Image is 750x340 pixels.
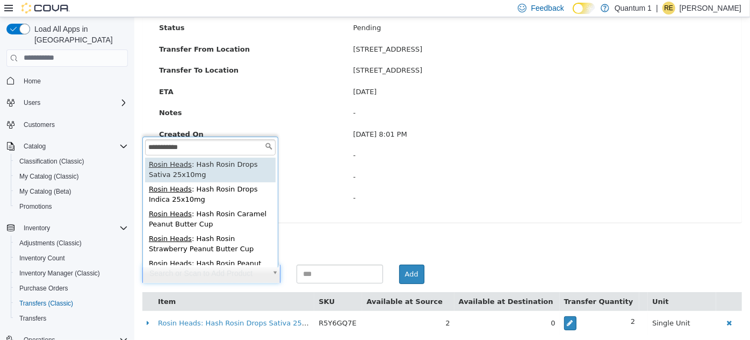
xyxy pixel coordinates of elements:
[15,185,128,198] span: My Catalog (Beta)
[19,118,128,131] span: Customers
[15,312,128,325] span: Transfers
[15,297,77,310] a: Transfers (Classic)
[19,96,128,109] span: Users
[15,237,128,250] span: Adjustments (Classic)
[573,3,595,14] input: Dark Mode
[19,299,73,308] span: Transfers (Classic)
[15,282,73,295] a: Purchase Orders
[15,155,89,168] a: Classification (Classic)
[15,193,57,201] span: Rosin Heads
[15,200,56,213] a: Promotions
[615,2,652,15] p: Quantum 1
[11,199,132,214] button: Promotions
[15,312,51,325] a: Transfers
[30,24,128,45] span: Load All Apps in [GEOGRAPHIC_DATA]
[11,184,132,199] button: My Catalog (Beta)
[11,266,132,281] button: Inventory Manager (Classic)
[15,242,57,250] span: Rosin Heads
[19,75,45,88] a: Home
[19,239,82,247] span: Adjustments (Classic)
[531,3,564,13] span: Feedback
[24,142,46,151] span: Catalog
[24,77,41,86] span: Home
[11,154,132,169] button: Classification (Classic)
[19,140,50,153] button: Catalog
[19,118,59,131] a: Customers
[656,2,658,15] p: |
[2,139,132,154] button: Catalog
[24,98,40,107] span: Users
[24,121,55,129] span: Customers
[19,172,79,181] span: My Catalog (Classic)
[15,267,128,280] span: Inventory Manager (Classic)
[19,202,52,211] span: Promotions
[662,2,675,15] div: Robynne Edwards
[19,254,65,263] span: Inventory Count
[15,252,128,265] span: Inventory Count
[665,2,674,15] span: RE
[19,222,128,235] span: Inventory
[11,311,132,326] button: Transfers
[11,215,141,239] div: : Hash Rosin Strawberry Peanut Butter Cup
[11,140,141,165] div: : Hash Rosin Drops Sativa 25x10mg
[19,157,84,166] span: Classification (Classic)
[19,222,54,235] button: Inventory
[19,96,45,109] button: Users
[11,165,141,190] div: : Hash Rosin Drops Indica 25x10mg
[15,143,57,151] span: Rosin Heads
[2,73,132,89] button: Home
[19,269,100,278] span: Inventory Manager (Classic)
[24,224,50,232] span: Inventory
[15,200,128,213] span: Promotions
[11,296,132,311] button: Transfers (Classic)
[11,251,132,266] button: Inventory Count
[2,117,132,132] button: Customers
[15,170,83,183] a: My Catalog (Classic)
[11,190,141,215] div: : Hash Rosin Caramel Peanut Butter Cup
[19,140,128,153] span: Catalog
[15,237,86,250] a: Adjustments (Classic)
[11,281,132,296] button: Purchase Orders
[15,170,128,183] span: My Catalog (Classic)
[15,252,69,265] a: Inventory Count
[680,2,741,15] p: [PERSON_NAME]
[15,267,104,280] a: Inventory Manager (Classic)
[19,284,68,293] span: Purchase Orders
[21,3,70,13] img: Cova
[11,239,141,264] div: : Hash Rosin Peanut Butter Cup Raspberry
[11,169,132,184] button: My Catalog (Classic)
[15,155,128,168] span: Classification (Classic)
[19,314,46,323] span: Transfers
[15,297,128,310] span: Transfers (Classic)
[15,168,57,176] span: Rosin Heads
[15,217,57,225] span: Rosin Heads
[2,95,132,110] button: Users
[15,185,76,198] a: My Catalog (Beta)
[19,74,128,88] span: Home
[2,221,132,236] button: Inventory
[15,282,128,295] span: Purchase Orders
[19,187,71,196] span: My Catalog (Beta)
[11,236,132,251] button: Adjustments (Classic)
